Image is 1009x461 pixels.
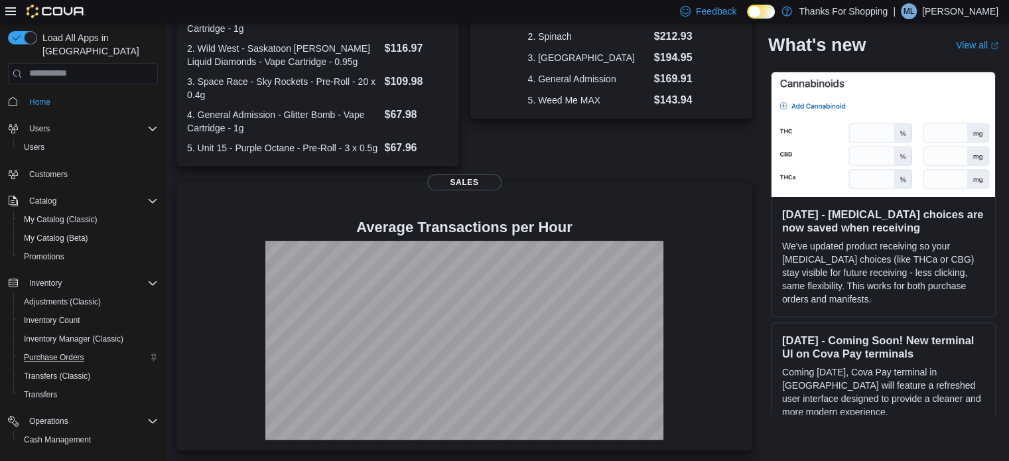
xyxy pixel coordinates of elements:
[19,139,158,155] span: Users
[19,249,70,265] a: Promotions
[19,212,158,228] span: My Catalog (Classic)
[3,192,163,210] button: Catalog
[19,350,90,365] a: Purchase Orders
[19,230,94,246] a: My Catalog (Beta)
[24,166,158,182] span: Customers
[24,94,56,110] a: Home
[37,31,158,58] span: Load All Apps in [GEOGRAPHIC_DATA]
[187,141,379,155] dt: 5. Unit 15 - Purple Octane - Pre-Roll - 3 x 0.5g
[782,365,984,419] p: Coming [DATE], Cova Pay terminal in [GEOGRAPHIC_DATA] will feature a refreshed user interface des...
[799,3,888,19] p: Thanks For Shopping
[384,40,448,56] dd: $116.97
[13,293,163,311] button: Adjustments (Classic)
[901,3,917,19] div: Mike Lysack
[654,71,695,87] dd: $169.91
[528,94,649,107] dt: 5. Weed Me MAX
[27,5,86,18] img: Cova
[782,239,984,306] p: We've updated product receiving so your [MEDICAL_DATA] choices (like THCa or CBG) stay visible fo...
[893,3,896,19] p: |
[19,387,158,403] span: Transfers
[956,40,998,50] a: View allExternal link
[24,94,158,110] span: Home
[24,121,55,137] button: Users
[19,312,158,328] span: Inventory Count
[29,278,62,289] span: Inventory
[24,296,101,307] span: Adjustments (Classic)
[24,389,57,400] span: Transfers
[13,247,163,266] button: Promotions
[3,119,163,138] button: Users
[904,3,915,19] span: ML
[3,165,163,184] button: Customers
[13,385,163,404] button: Transfers
[19,368,96,384] a: Transfers (Classic)
[384,140,448,156] dd: $67.96
[13,367,163,385] button: Transfers (Classic)
[768,34,866,56] h2: What's new
[19,331,158,347] span: Inventory Manager (Classic)
[24,166,73,182] a: Customers
[187,75,379,101] dt: 3. Space Race - Sky Rockets - Pre-Roll - 20 x 0.4g
[187,42,379,68] dt: 2. Wild West - Saskatoon [PERSON_NAME] Liquid Diamonds - Vape Cartridge - 0.95g
[19,432,158,448] span: Cash Management
[24,315,80,326] span: Inventory Count
[384,107,448,123] dd: $67.98
[24,193,62,209] button: Catalog
[990,42,998,50] svg: External link
[427,174,502,190] span: Sales
[19,294,106,310] a: Adjustments (Classic)
[24,275,158,291] span: Inventory
[13,311,163,330] button: Inventory Count
[29,123,50,134] span: Users
[24,233,88,243] span: My Catalog (Beta)
[24,334,123,344] span: Inventory Manager (Classic)
[19,212,103,228] a: My Catalog (Classic)
[922,3,998,19] p: [PERSON_NAME]
[29,196,56,206] span: Catalog
[29,97,50,107] span: Home
[24,352,84,363] span: Purchase Orders
[654,50,695,66] dd: $194.95
[528,51,649,64] dt: 3. [GEOGRAPHIC_DATA]
[13,348,163,367] button: Purchase Orders
[3,274,163,293] button: Inventory
[782,334,984,360] h3: [DATE] - Coming Soon! New terminal UI on Cova Pay terminals
[19,350,158,365] span: Purchase Orders
[24,371,90,381] span: Transfers (Classic)
[187,220,742,235] h4: Average Transactions per Hour
[19,387,62,403] a: Transfers
[19,249,158,265] span: Promotions
[3,412,163,430] button: Operations
[24,275,67,291] button: Inventory
[24,251,64,262] span: Promotions
[654,92,695,108] dd: $143.94
[782,208,984,234] h3: [DATE] - [MEDICAL_DATA] choices are now saved when receiving
[29,169,68,180] span: Customers
[747,5,775,19] input: Dark Mode
[528,30,649,43] dt: 2. Spinach
[24,413,158,429] span: Operations
[384,74,448,90] dd: $109.98
[24,193,158,209] span: Catalog
[24,214,98,225] span: My Catalog (Classic)
[13,138,163,157] button: Users
[19,294,158,310] span: Adjustments (Classic)
[24,413,74,429] button: Operations
[654,29,695,44] dd: $212.93
[19,230,158,246] span: My Catalog (Beta)
[19,331,129,347] a: Inventory Manager (Classic)
[3,92,163,111] button: Home
[19,432,96,448] a: Cash Management
[24,434,91,445] span: Cash Management
[24,142,44,153] span: Users
[13,330,163,348] button: Inventory Manager (Classic)
[187,108,379,135] dt: 4. General Admission - Glitter Bomb - Vape Cartridge - 1g
[13,430,163,449] button: Cash Management
[24,121,158,137] span: Users
[19,368,158,384] span: Transfers (Classic)
[19,139,50,155] a: Users
[29,416,68,427] span: Operations
[13,210,163,229] button: My Catalog (Classic)
[696,5,736,18] span: Feedback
